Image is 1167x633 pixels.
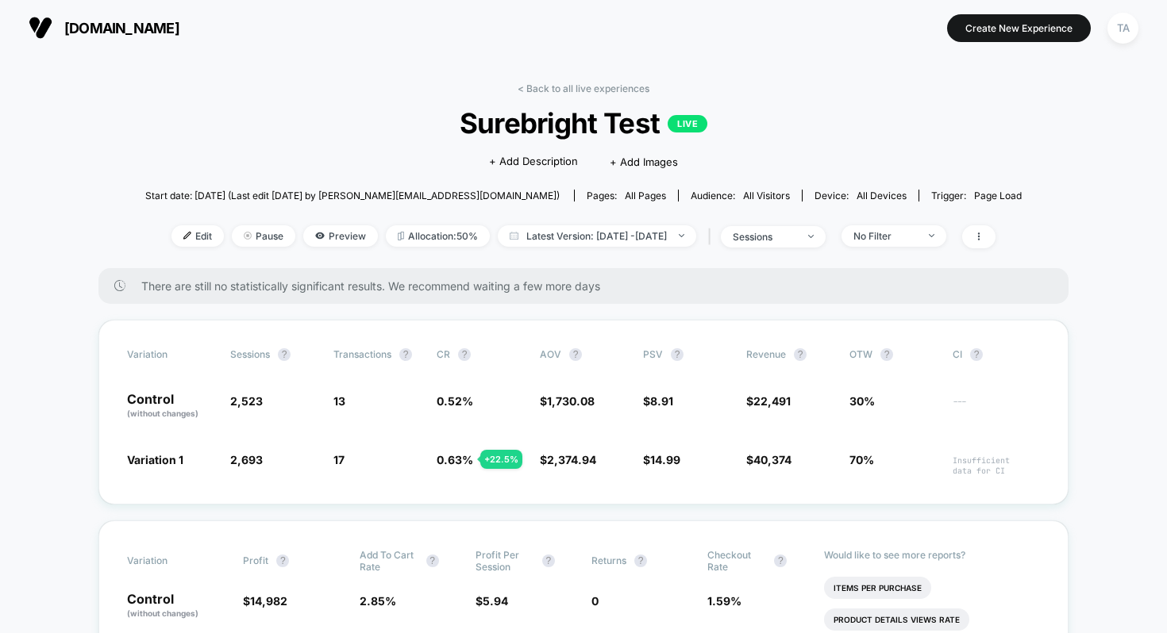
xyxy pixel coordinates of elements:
img: calendar [510,232,518,240]
span: CR [437,348,450,360]
span: Allocation: 50% [386,225,490,247]
span: Preview [303,225,378,247]
span: 30% [849,394,875,408]
span: Latest Version: [DATE] - [DATE] [498,225,696,247]
p: Control [127,593,227,620]
button: ? [399,348,412,361]
button: ? [458,348,471,361]
span: Variation [127,549,214,573]
img: end [808,235,814,238]
img: Visually logo [29,16,52,40]
span: $ [746,453,791,466]
img: edit [183,232,191,240]
span: $ [476,594,508,608]
button: [DOMAIN_NAME] [24,15,184,40]
li: Product Details Views Rate [824,608,969,631]
span: $ [540,453,596,466]
span: --- [953,397,1040,420]
span: all devices [857,190,907,201]
button: ? [542,554,555,567]
span: 17 [333,453,345,466]
span: 2,374.94 [547,453,596,466]
button: ? [970,348,983,361]
span: Transactions [333,348,391,360]
div: Pages: [587,190,666,201]
span: 8.91 [650,394,673,408]
span: 14,982 [250,594,287,608]
span: 1,730.08 [547,394,595,408]
span: Pause [232,225,295,247]
span: (without changes) [127,608,198,618]
div: No Filter [853,230,917,242]
span: Sessions [230,348,270,360]
span: | [704,225,721,248]
span: all pages [625,190,666,201]
span: All Visitors [743,190,790,201]
span: Insufficient data for CI [953,455,1040,476]
span: CI [953,348,1040,361]
p: Control [127,393,214,420]
button: ? [774,554,787,567]
span: OTW [849,348,937,361]
span: 14.99 [650,453,680,466]
div: + 22.5 % [480,450,522,469]
span: Profit Per Session [476,549,534,573]
span: Start date: [DATE] (Last edit [DATE] by [PERSON_NAME][EMAIL_ADDRESS][DOMAIN_NAME]) [145,190,560,201]
span: 2.85 % [360,594,396,608]
button: ? [569,348,582,361]
button: ? [278,348,291,361]
span: $ [540,394,595,408]
span: 2,693 [230,453,263,466]
span: Returns [591,554,626,566]
span: 5.94 [483,594,508,608]
span: Surebright Test [189,106,977,140]
button: ? [276,554,289,567]
button: ? [671,348,684,361]
span: $ [643,453,680,466]
span: (without changes) [127,409,198,418]
button: ? [634,554,647,567]
span: 0.63 % [437,453,473,466]
span: 2,523 [230,394,263,408]
p: Would like to see more reports? [824,549,1041,561]
span: + Add Images [610,155,678,168]
span: Edit [171,225,224,247]
button: TA [1103,12,1143,44]
span: Variation 1 [127,453,183,466]
span: 13 [333,394,345,408]
img: rebalance [398,232,404,240]
span: There are still no statistically significant results. We recommend waiting a few more days [141,279,1037,293]
span: Add To Cart Rate [360,549,418,573]
span: Revenue [746,348,786,360]
div: TA [1107,13,1138,44]
button: ? [880,348,893,361]
img: end [929,234,934,237]
span: 22,491 [753,394,791,408]
div: Trigger: [931,190,1022,201]
button: ? [794,348,807,361]
span: $ [243,594,287,608]
div: Audience: [691,190,790,201]
img: end [679,234,684,237]
button: Create New Experience [947,14,1091,42]
span: 0 [591,594,599,608]
span: Profit [243,554,268,566]
button: ? [426,554,439,567]
span: Checkout Rate [707,549,766,573]
li: Items Per Purchase [824,577,931,599]
span: [DOMAIN_NAME] [64,20,179,36]
div: sessions [733,231,796,243]
span: 0.52 % [437,394,473,408]
span: 70% [849,453,874,466]
span: 1.59 % [707,594,741,608]
img: end [244,232,252,240]
p: LIVE [668,115,707,132]
span: PSV [643,348,663,360]
span: Variation [127,348,214,361]
span: $ [643,394,673,408]
span: AOV [540,348,561,360]
span: $ [746,394,791,408]
a: < Back to all live experiences [518,82,649,94]
span: Device: [802,190,919,201]
span: + Add Description [489,154,578,170]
